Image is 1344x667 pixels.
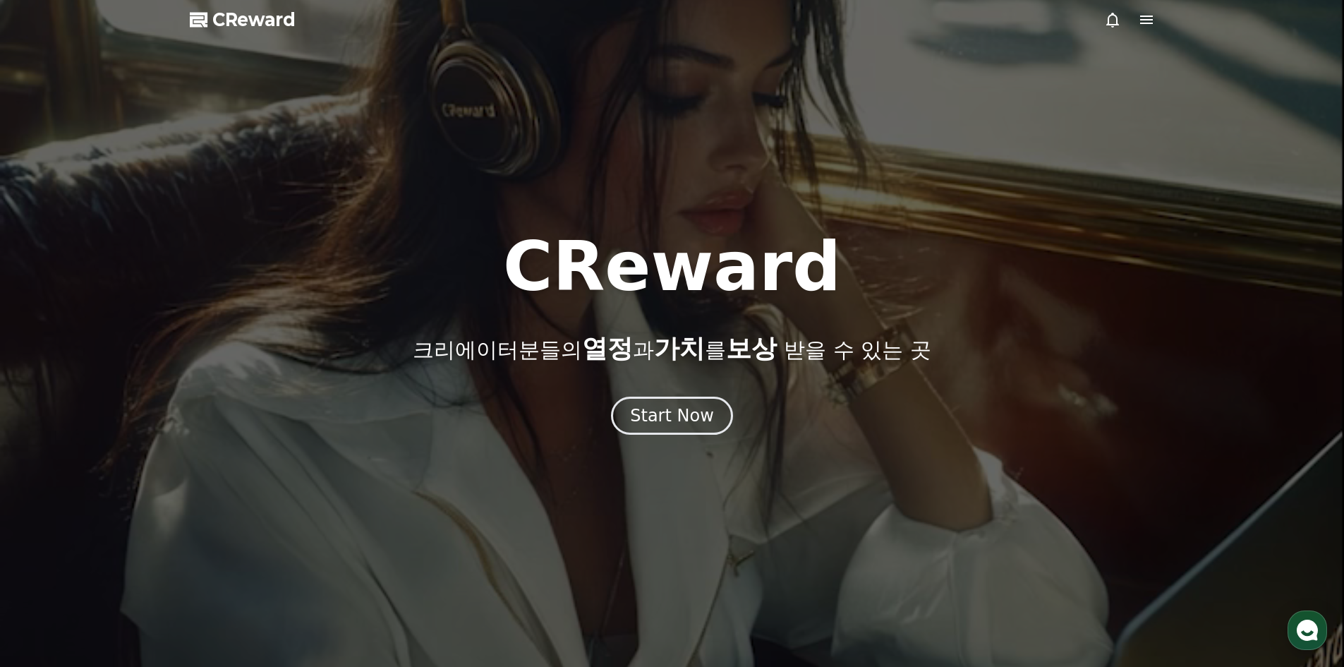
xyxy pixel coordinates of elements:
span: CReward [212,8,296,31]
h1: CReward [503,233,841,301]
span: 열정 [582,334,633,363]
span: 가치 [654,334,705,363]
button: Start Now [611,397,733,435]
span: 보상 [726,334,777,363]
div: Start Now [630,404,714,427]
a: Start Now [611,411,733,424]
p: 크리에이터분들의 과 를 받을 수 있는 곳 [413,335,931,363]
a: CReward [190,8,296,31]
